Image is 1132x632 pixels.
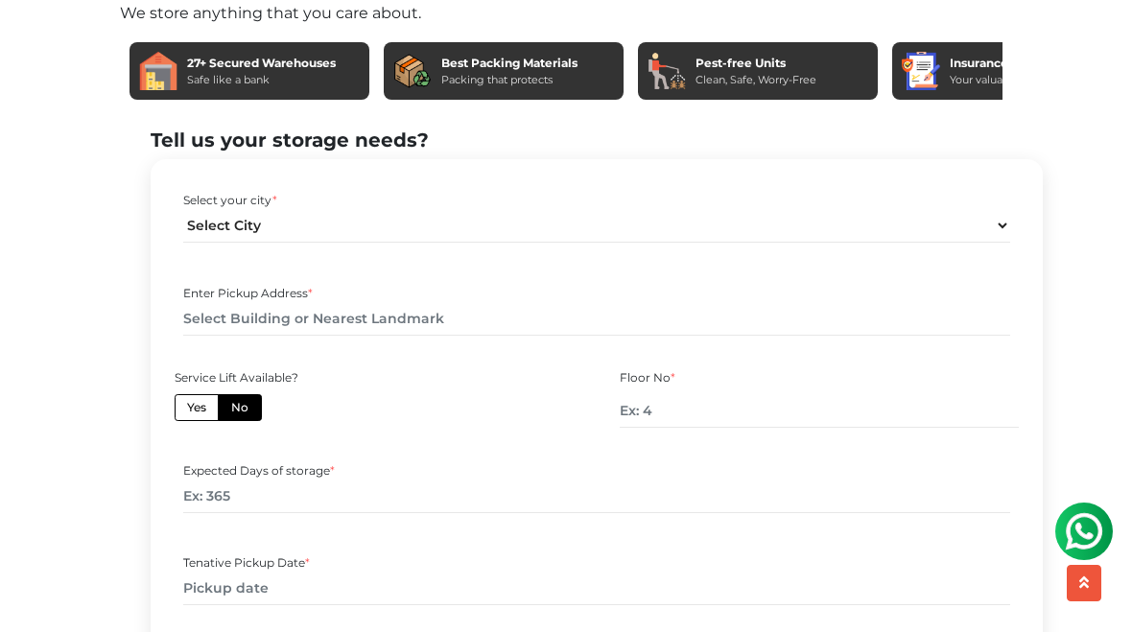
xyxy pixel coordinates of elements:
img: Insurance Included [902,52,940,90]
label: No [218,394,262,421]
input: Ex: 4 [620,394,1020,428]
img: Best Packing Materials [393,52,432,90]
h2: Tell us your storage needs? [151,129,1043,152]
div: Pest-free Units [696,55,816,72]
div: Floor No [620,369,1020,386]
input: Pickup date [183,572,1010,605]
button: scroll up [1067,565,1101,601]
div: Select your city [183,192,1010,209]
div: Best Packing Materials [441,55,578,72]
div: Service Lift Available? [175,369,575,386]
img: Pest-free Units [648,52,686,90]
input: Select Building or Nearest Landmark [183,302,1010,336]
img: whatsapp-icon.svg [19,19,58,58]
label: Yes [175,394,219,421]
div: 27+ Secured Warehouses [187,55,336,72]
input: Ex: 365 [183,480,1010,513]
div: Packing that protects [441,72,578,88]
div: Expected Days of storage [183,462,1010,480]
div: Your valuables, our promise [950,72,1092,88]
div: We store anything that you care about. [120,2,1012,25]
div: Clean, Safe, Worry-Free [696,72,816,88]
div: Tenative Pickup Date [183,554,1010,572]
div: Enter Pickup Address [183,285,1010,302]
div: Safe like a bank [187,72,336,88]
div: Insurance Included [950,55,1092,72]
img: 27+ Secured Warehouses [139,52,177,90]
